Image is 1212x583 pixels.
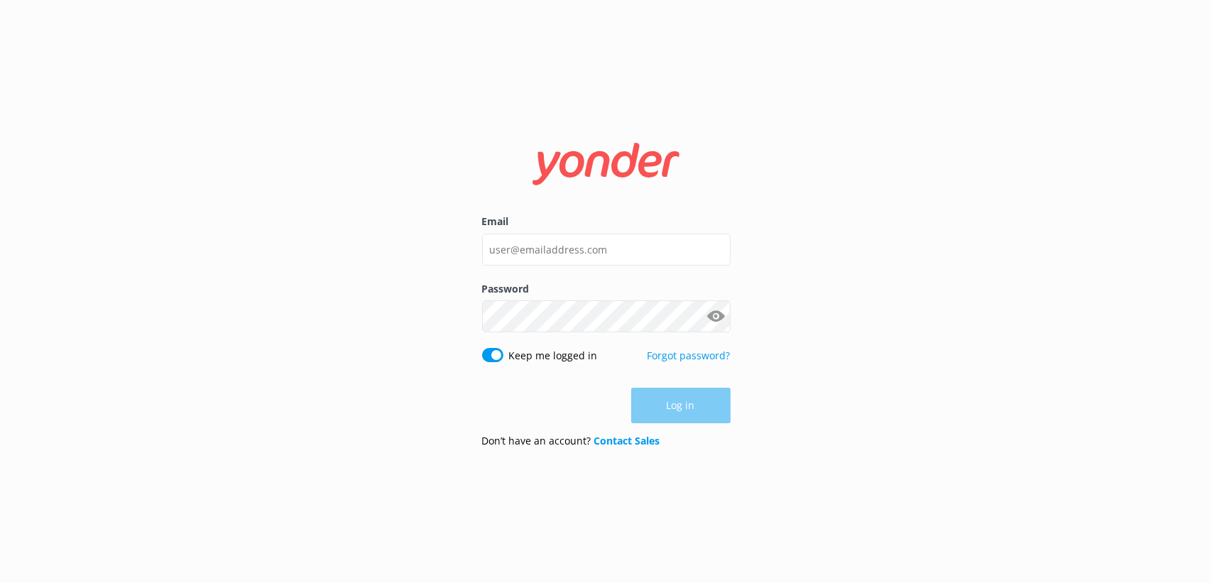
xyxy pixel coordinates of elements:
label: Password [482,281,731,297]
label: Keep me logged in [509,348,598,364]
button: Show password [702,303,731,331]
input: user@emailaddress.com [482,234,731,266]
a: Forgot password? [648,349,731,362]
a: Contact Sales [594,434,660,447]
p: Don’t have an account? [482,433,660,449]
label: Email [482,214,731,229]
